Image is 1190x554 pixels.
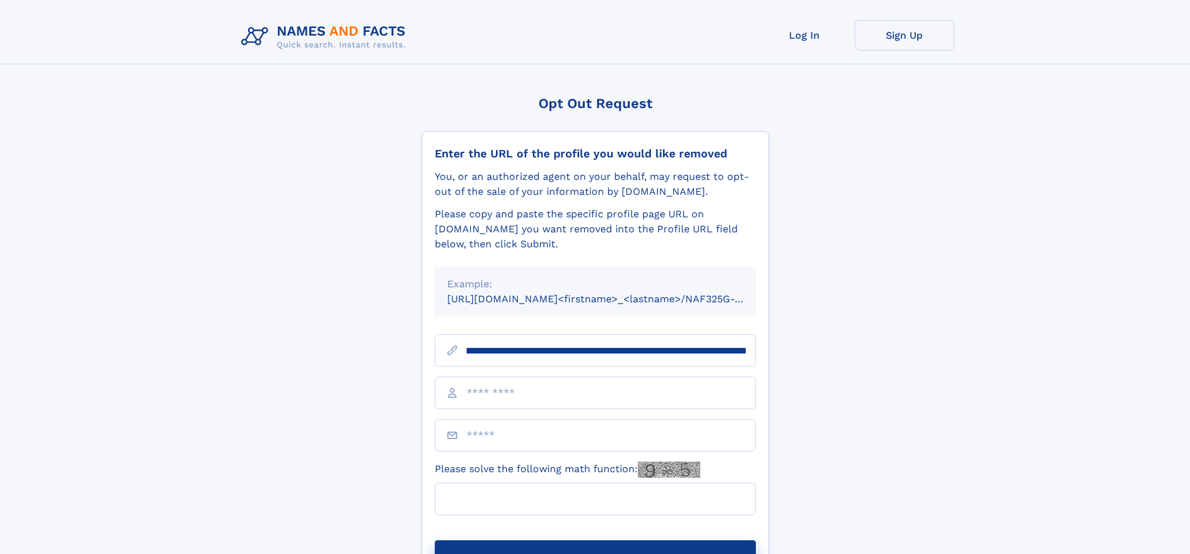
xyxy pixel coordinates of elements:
[855,20,954,51] a: Sign Up
[435,147,756,161] div: Enter the URL of the profile you would like removed
[422,96,769,111] div: Opt Out Request
[435,169,756,199] div: You, or an authorized agent on your behalf, may request to opt-out of the sale of your informatio...
[447,277,743,292] div: Example:
[435,462,700,478] label: Please solve the following math function:
[435,207,756,252] div: Please copy and paste the specific profile page URL on [DOMAIN_NAME] you want removed into the Pr...
[447,293,780,305] small: [URL][DOMAIN_NAME]<firstname>_<lastname>/NAF325G-xxxxxxxx
[236,20,416,54] img: Logo Names and Facts
[755,20,855,51] a: Log In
